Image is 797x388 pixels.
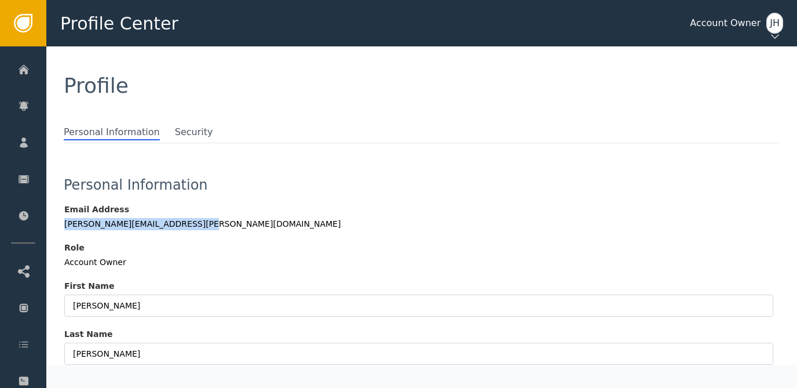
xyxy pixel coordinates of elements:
[64,280,773,292] div: First Name
[64,328,773,340] div: Last Name
[64,204,773,216] div: Email Address
[64,74,129,97] span: Profile
[690,16,761,30] div: Account Owner
[64,125,160,140] span: Personal Information
[766,4,783,42] button: JH
[64,218,773,230] div: [PERSON_NAME][EMAIL_ADDRESS][PERSON_NAME][DOMAIN_NAME]
[64,242,773,254] div: Role
[64,343,773,365] input: Enter value
[64,256,773,269] div: Account Owner
[64,295,773,317] input: Enter value
[64,178,780,192] div: Personal Information
[175,125,213,139] span: Security
[60,10,178,37] span: Profile Center
[766,13,783,34] div: JH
